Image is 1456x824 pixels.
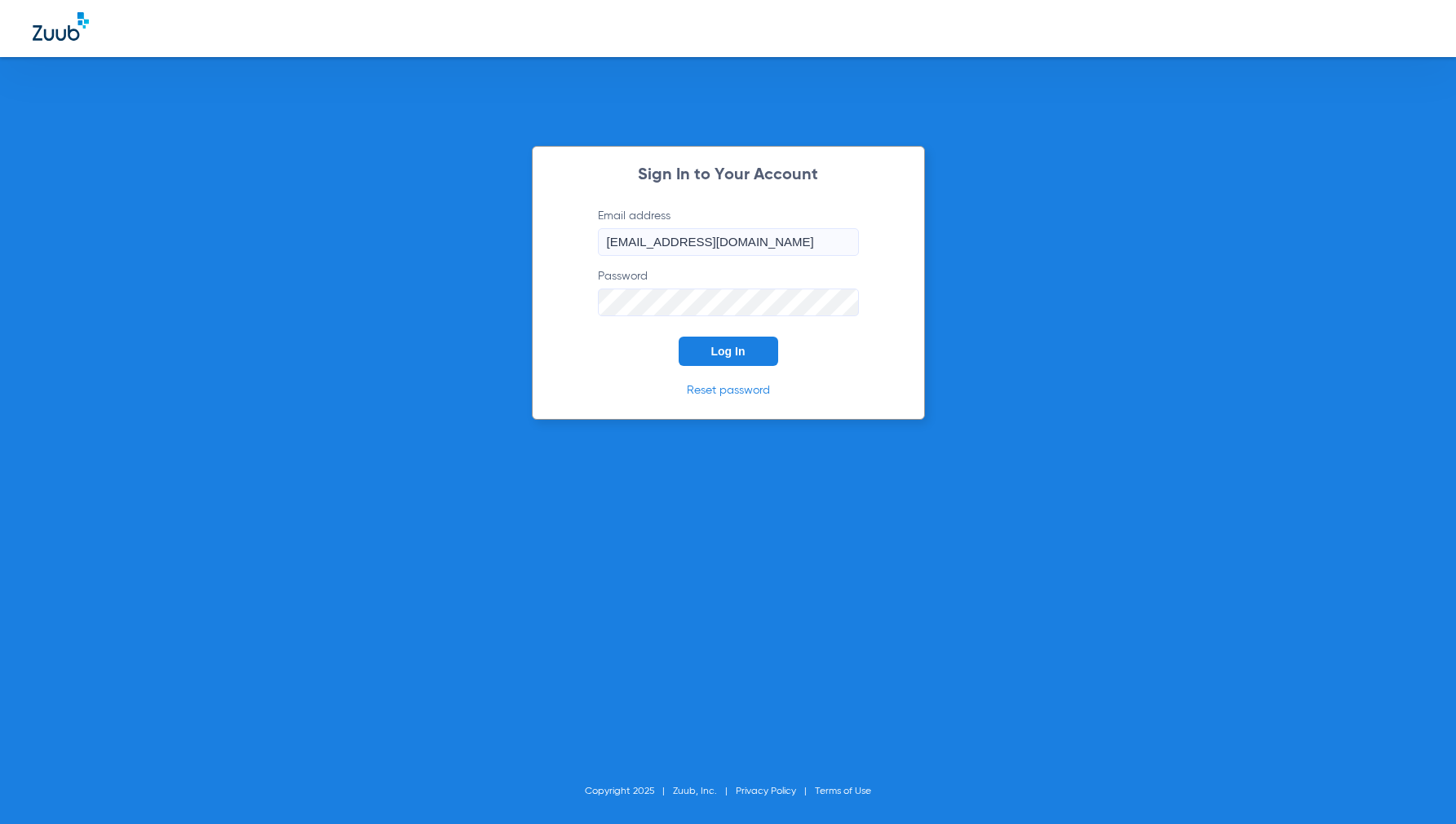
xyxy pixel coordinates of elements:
li: Copyright 2025 [585,783,673,800]
li: Zuub, Inc. [673,783,736,800]
a: Reset password [687,385,770,396]
label: Email address [598,208,859,256]
a: Privacy Policy [736,787,796,796]
h2: Sign In to Your Account [573,167,883,183]
a: Terms of Use [815,787,871,796]
img: Zuub Logo [33,12,89,41]
button: Log In [679,337,778,366]
label: Password [598,268,859,316]
iframe: Chat Widget [1374,746,1456,824]
span: Log In [711,345,746,358]
input: Password [598,289,859,316]
input: Email address [598,228,859,256]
